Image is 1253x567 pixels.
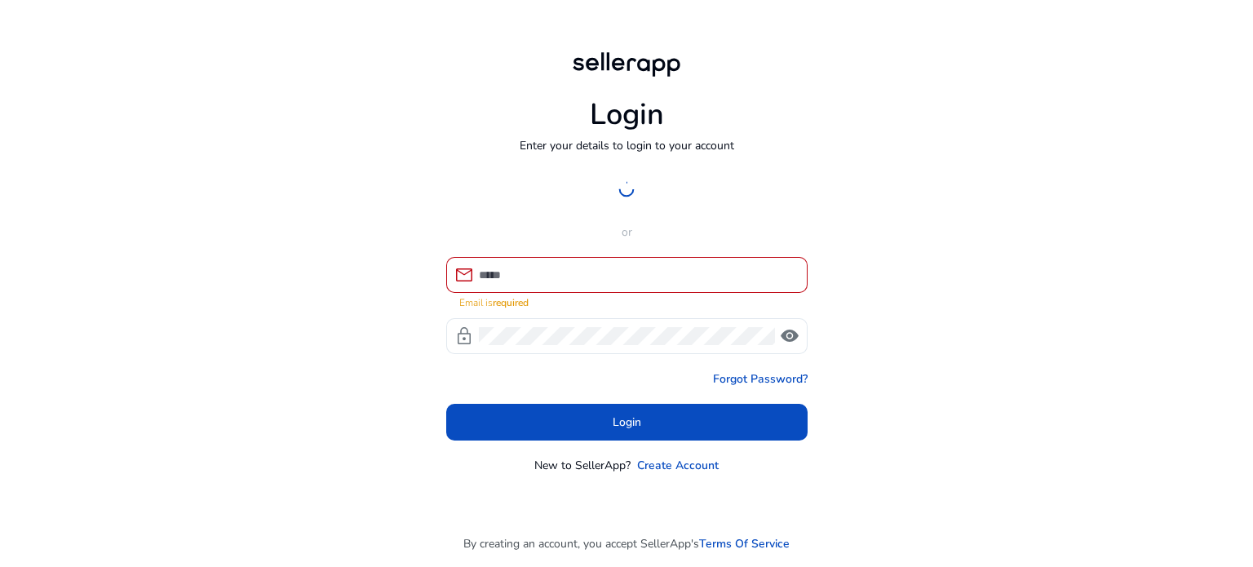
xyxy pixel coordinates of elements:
strong: required [493,296,529,309]
span: visibility [780,326,799,346]
p: or [446,224,808,241]
a: Terms Of Service [699,535,790,552]
mat-error: Email is [459,293,795,310]
span: Login [613,414,641,431]
span: lock [454,326,474,346]
span: mail [454,265,474,285]
a: Forgot Password? [713,370,808,388]
p: Enter your details to login to your account [520,137,734,154]
h1: Login [590,97,664,132]
p: New to SellerApp? [534,457,631,474]
a: Create Account [637,457,719,474]
button: Login [446,404,808,441]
